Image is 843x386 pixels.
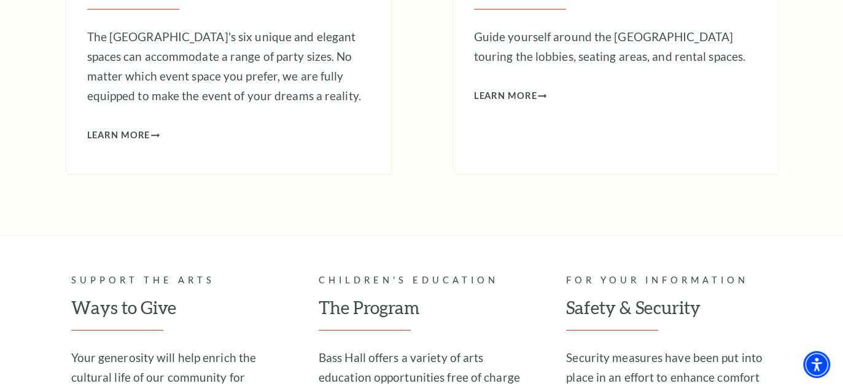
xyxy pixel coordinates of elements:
p: Children's Education [319,273,524,288]
p: For Your Information [566,273,772,288]
h2: Safety & Security [566,296,772,331]
p: The [GEOGRAPHIC_DATA]'s six unique and elegant spaces can accommodate a range of party sizes. No ... [87,27,370,106]
p: Support the Arts [71,273,277,288]
h2: Ways to Give [71,296,277,331]
span: Learn More [87,128,150,143]
span: Learn More [474,89,537,104]
div: Accessibility Menu [803,351,830,378]
a: Learn More Look Around [474,89,547,104]
h2: The Program [319,296,524,331]
a: Learn More Rent Bass Hall [87,128,160,143]
p: Guide yourself around the [GEOGRAPHIC_DATA] touring the lobbies, seating areas, and rental spaces. [474,27,757,66]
